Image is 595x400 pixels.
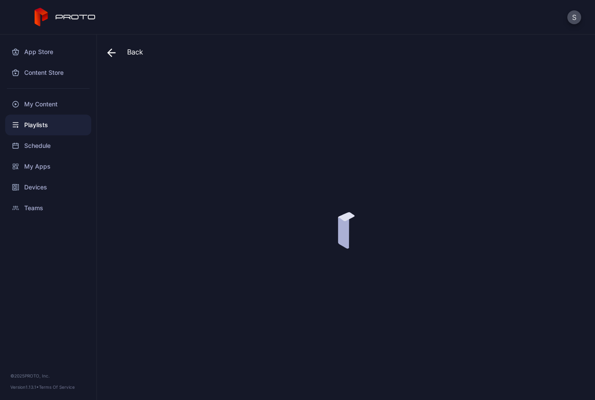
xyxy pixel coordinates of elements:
[567,10,581,24] button: S
[10,372,86,379] div: © 2025 PROTO, Inc.
[107,42,143,62] div: Back
[5,62,91,83] a: Content Store
[5,177,91,198] a: Devices
[5,115,91,135] a: Playlists
[10,384,39,390] span: Version 1.13.1 •
[5,94,91,115] a: My Content
[5,198,91,218] a: Teams
[5,135,91,156] a: Schedule
[5,42,91,62] a: App Store
[39,384,75,390] a: Terms Of Service
[5,156,91,177] a: My Apps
